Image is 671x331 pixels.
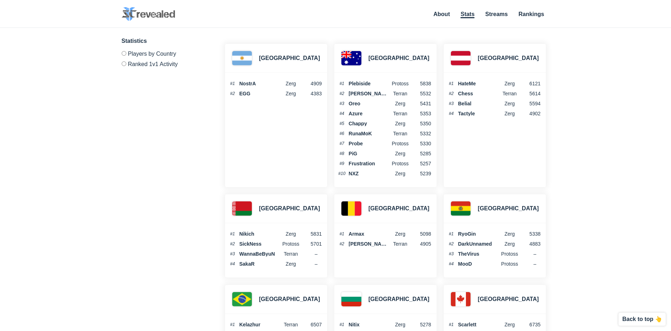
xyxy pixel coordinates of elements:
[280,231,301,236] span: Zerg
[338,91,346,96] span: #2
[349,141,390,146] span: Probe
[229,242,237,246] span: #2
[411,121,431,126] span: 5350
[411,161,431,166] span: 5257
[485,11,508,17] a: Streams
[520,241,540,246] span: 4883
[458,81,499,86] span: HateMe
[390,161,411,166] span: Protoss
[518,11,544,17] a: Rankings
[390,241,411,246] span: Terran
[411,171,431,176] span: 5239
[229,322,237,327] span: #1
[458,322,499,327] span: Scarlett
[520,81,540,86] span: 6121
[533,261,536,267] span: –
[390,231,411,236] span: Zerg
[411,81,431,86] span: 5838
[349,111,390,116] span: Azure
[447,81,455,86] span: #1
[338,171,346,176] span: #10
[499,322,520,327] span: Zerg
[411,91,431,96] span: 5532
[499,101,520,106] span: Zerg
[301,91,322,96] span: 4383
[390,322,411,327] span: Zerg
[411,101,431,106] span: 5431
[458,261,499,266] span: MooD
[349,231,390,236] span: Armax
[259,54,320,62] h3: [GEOGRAPHIC_DATA]
[622,316,662,322] p: Back to top 👆
[315,261,317,267] span: –
[458,241,499,246] span: DarkUnnamed
[447,262,455,266] span: #4
[239,251,281,256] span: WannaBeByuN
[259,295,320,304] h3: [GEOGRAPHIC_DATA]
[229,252,237,256] span: #3
[368,204,429,213] h3: [GEOGRAPHIC_DATA]
[368,54,429,62] h3: [GEOGRAPHIC_DATA]
[390,111,411,116] span: Terran
[349,101,390,106] span: Oreo
[533,251,536,257] span: –
[390,131,411,136] span: Terran
[390,121,411,126] span: Zerg
[447,322,455,327] span: #1
[280,261,301,266] span: Zerg
[499,241,520,246] span: Zerg
[122,37,207,45] h3: Statistics
[301,241,322,246] span: 5701
[259,204,320,213] h3: [GEOGRAPHIC_DATA]
[390,171,411,176] span: Zerg
[458,231,499,236] span: RyoGin
[520,111,540,116] span: 4902
[239,241,281,246] span: SickNess
[349,322,390,327] span: Nitix
[447,232,455,236] span: #1
[280,241,301,246] span: Protoss
[433,11,450,17] a: About
[447,91,455,96] span: #2
[280,322,301,327] span: Terran
[458,91,499,96] span: Chess
[411,322,431,327] span: 5278
[338,141,346,146] span: #7
[458,101,499,106] span: Belial
[520,101,540,106] span: 5594
[447,111,455,116] span: #4
[239,231,281,236] span: Nikich
[461,11,474,18] a: Stats
[338,101,346,106] span: #3
[280,91,301,96] span: Zerg
[411,241,431,246] span: 4905
[122,7,175,21] img: SC2 Revealed
[349,161,390,166] span: Frustration
[122,51,126,56] input: Players by Country
[411,131,431,136] span: 5332
[390,141,411,146] span: Protoss
[338,161,346,166] span: #9
[301,322,322,327] span: 6507
[239,322,281,327] span: Kelazhur
[338,232,346,236] span: #1
[390,101,411,106] span: Zerg
[349,171,390,176] span: NXZ
[478,295,539,304] h3: [GEOGRAPHIC_DATA]
[301,81,322,86] span: 4909
[478,54,539,62] h3: [GEOGRAPHIC_DATA]
[239,261,281,266] span: SakaR
[349,151,390,156] span: PiG
[520,231,540,236] span: 5338
[390,151,411,156] span: Zerg
[315,251,317,257] span: –
[239,91,281,96] span: EGG
[499,261,520,266] span: Protoss
[280,81,301,86] span: Zerg
[338,151,346,156] span: #8
[338,242,346,246] span: #2
[338,81,346,86] span: #1
[280,251,301,256] span: Terran
[349,121,390,126] span: Chappy
[349,241,390,246] span: [PERSON_NAME]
